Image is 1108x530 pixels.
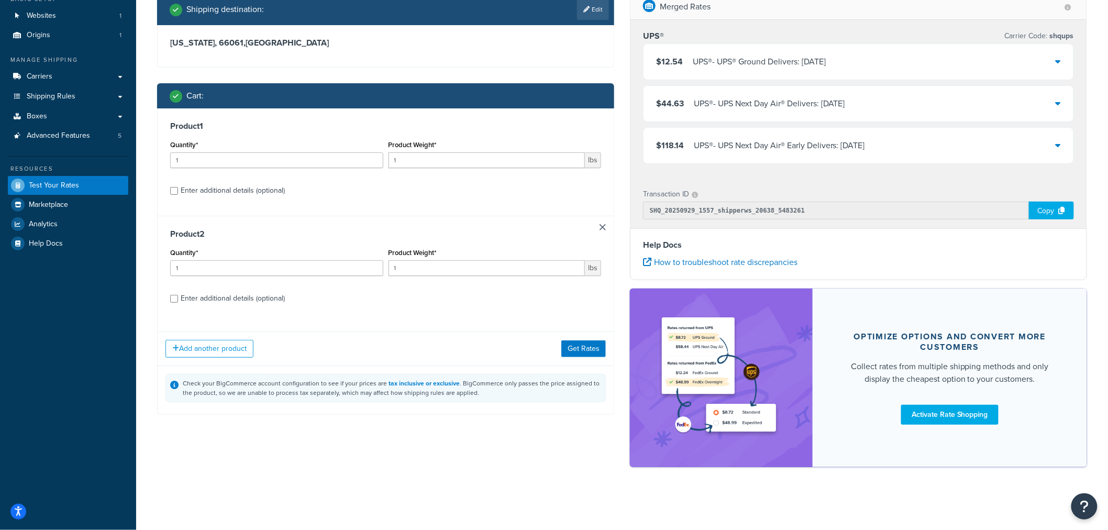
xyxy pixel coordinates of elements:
a: Analytics [8,215,128,234]
span: lbs [585,260,601,276]
span: Advanced Features [27,131,90,140]
div: Enter additional details (optional) [181,183,285,198]
input: 0 [170,260,383,276]
span: Marketplace [29,201,68,209]
div: Collect rates from multiple shipping methods and only display the cheapest option to your customers. [838,360,1062,385]
span: Test Your Rates [29,181,79,190]
span: Shipping Rules [27,92,75,101]
h4: Help Docs [643,239,1074,251]
span: Boxes [27,112,47,121]
label: Quantity* [170,141,198,149]
span: shqups [1048,30,1074,41]
h3: Product 2 [170,229,601,239]
a: Help Docs [8,234,128,253]
a: Websites1 [8,6,128,26]
label: Quantity* [170,249,198,257]
span: 1 [119,12,121,20]
div: UPS® - UPS Next Day Air® Delivers: [DATE] [694,96,845,111]
span: 1 [119,31,121,40]
a: Boxes [8,107,128,126]
h2: Shipping destination : [186,5,264,14]
span: Carriers [27,72,52,81]
div: UPS® - UPS® Ground Delivers: [DATE] [693,54,826,69]
a: Shipping Rules [8,87,128,106]
label: Product Weight* [389,249,437,257]
label: Product Weight* [389,141,437,149]
div: Check your BigCommerce account configuration to see if your prices are . BigCommerce only passes ... [183,379,601,397]
button: Open Resource Center [1071,493,1098,520]
img: feature-image-rateshop-7084cbbcb2e67ef1d54c2e976f0e592697130d5817b016cf7cc7e13314366067.png [656,304,787,451]
a: Remove Item [600,224,606,230]
a: Marketplace [8,195,128,214]
input: 0.00 [389,152,585,168]
div: Resources [8,164,128,173]
input: Enter additional details (optional) [170,187,178,195]
a: Origins1 [8,26,128,45]
h3: UPS® [643,31,664,41]
p: Transaction ID [643,187,689,202]
span: Analytics [29,220,58,229]
h2: Cart : [186,91,204,101]
p: Carrier Code: [1005,29,1074,43]
a: Carriers [8,67,128,86]
a: How to troubleshoot rate discrepancies [643,256,797,268]
input: 0 [170,152,383,168]
li: Advanced Features [8,126,128,146]
a: Test Your Rates [8,176,128,195]
span: lbs [585,152,601,168]
span: Websites [27,12,56,20]
span: Help Docs [29,239,63,248]
div: Copy [1029,202,1074,219]
span: $12.54 [656,56,683,68]
li: Websites [8,6,128,26]
div: UPS® - UPS Next Day Air® Early Delivers: [DATE] [694,138,865,153]
span: $44.63 [656,97,684,109]
div: Enter additional details (optional) [181,291,285,306]
span: Origins [27,31,50,40]
button: Get Rates [561,340,606,357]
input: Enter additional details (optional) [170,295,178,303]
span: 5 [118,131,121,140]
li: Origins [8,26,128,45]
a: tax inclusive or exclusive [389,379,460,388]
span: $118.14 [656,139,684,151]
h3: Product 1 [170,121,601,131]
div: Optimize options and convert more customers [838,332,1062,352]
button: Add another product [165,340,253,358]
a: Activate Rate Shopping [901,405,999,425]
input: 0.00 [389,260,585,276]
div: Manage Shipping [8,56,128,64]
h3: [US_STATE], 66061 , [GEOGRAPHIC_DATA] [170,38,601,48]
a: Advanced Features5 [8,126,128,146]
